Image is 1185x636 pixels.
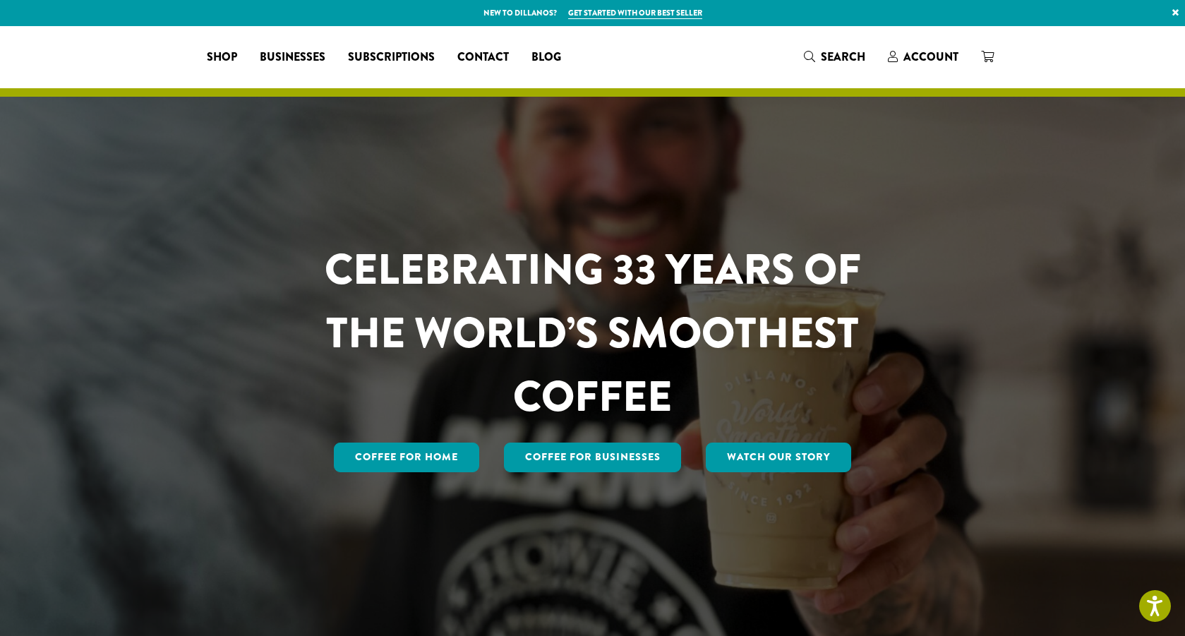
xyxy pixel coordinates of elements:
[903,49,958,65] span: Account
[334,443,479,472] a: Coffee for Home
[457,49,509,66] span: Contact
[706,443,851,472] a: Watch Our Story
[283,238,903,428] h1: CELEBRATING 33 YEARS OF THE WORLD’S SMOOTHEST COFFEE
[568,7,702,19] a: Get started with our best seller
[260,49,325,66] span: Businesses
[196,46,248,68] a: Shop
[207,49,237,66] span: Shop
[821,49,865,65] span: Search
[504,443,682,472] a: Coffee For Businesses
[793,45,877,68] a: Search
[531,49,561,66] span: Blog
[348,49,435,66] span: Subscriptions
